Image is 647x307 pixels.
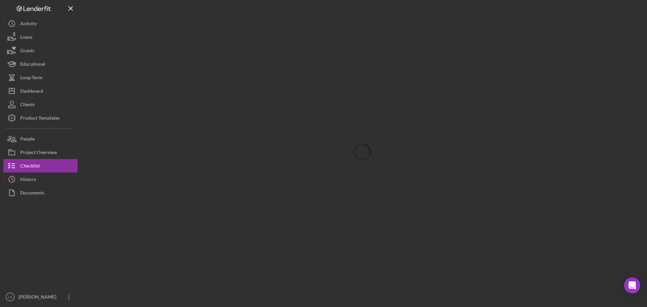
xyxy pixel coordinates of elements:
button: Activity [3,17,78,30]
button: Educational [3,57,78,71]
div: Dashboard [20,84,43,99]
button: Product Templates [3,111,78,125]
div: Documents [20,186,44,201]
button: People [3,132,78,146]
button: Dashboard [3,84,78,98]
button: Loans [3,30,78,44]
div: History [20,173,36,188]
button: LS[PERSON_NAME] [3,290,78,304]
button: Long-Term [3,71,78,84]
div: Project Overview [20,146,57,161]
div: Clients [20,98,35,113]
div: Checklist [20,159,40,174]
div: Grants [20,44,34,59]
button: Project Overview [3,146,78,159]
button: History [3,173,78,186]
div: Loans [20,30,32,45]
button: Documents [3,186,78,199]
div: Educational [20,57,45,72]
div: Long-Term [20,71,42,86]
button: Checklist [3,159,78,173]
div: People [20,132,35,147]
div: Open Intercom Messenger [624,277,640,294]
button: Clients [3,98,78,111]
div: [PERSON_NAME] [17,290,61,305]
div: Product Templates [20,111,60,126]
div: Activity [20,17,37,32]
text: LS [8,295,12,299]
button: Grants [3,44,78,57]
